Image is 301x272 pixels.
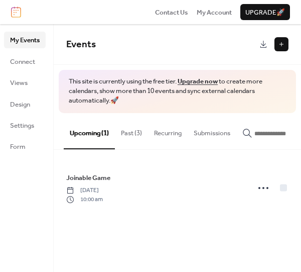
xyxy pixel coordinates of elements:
span: My Account [197,8,232,18]
span: This site is currently using the free tier. to create more calendars, show more than 10 events an... [69,77,286,106]
button: Upcoming (1) [64,113,115,149]
span: Views [10,78,28,88]
span: Settings [10,121,34,131]
a: Joinable Game [66,172,110,184]
span: Form [10,142,26,152]
span: Connect [10,57,35,67]
a: Form [4,138,46,154]
a: Settings [4,117,46,133]
img: logo [11,7,21,18]
a: Upgrade now [178,75,218,88]
span: Events [66,35,96,54]
span: Joinable Game [66,173,110,183]
a: Connect [4,53,46,69]
span: Contact Us [155,8,188,18]
button: Upgrade🚀 [240,4,290,20]
a: Contact Us [155,7,188,17]
span: [DATE] [66,186,103,195]
span: My Events [10,35,40,45]
span: Design [10,100,30,110]
span: Upgrade 🚀 [245,8,285,18]
button: Past (3) [115,113,148,148]
span: 10:00 am [66,195,103,204]
a: Views [4,74,46,90]
a: Design [4,96,46,112]
a: My Account [197,7,232,17]
button: Recurring [148,113,188,148]
button: Submissions [188,113,236,148]
a: My Events [4,32,46,48]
